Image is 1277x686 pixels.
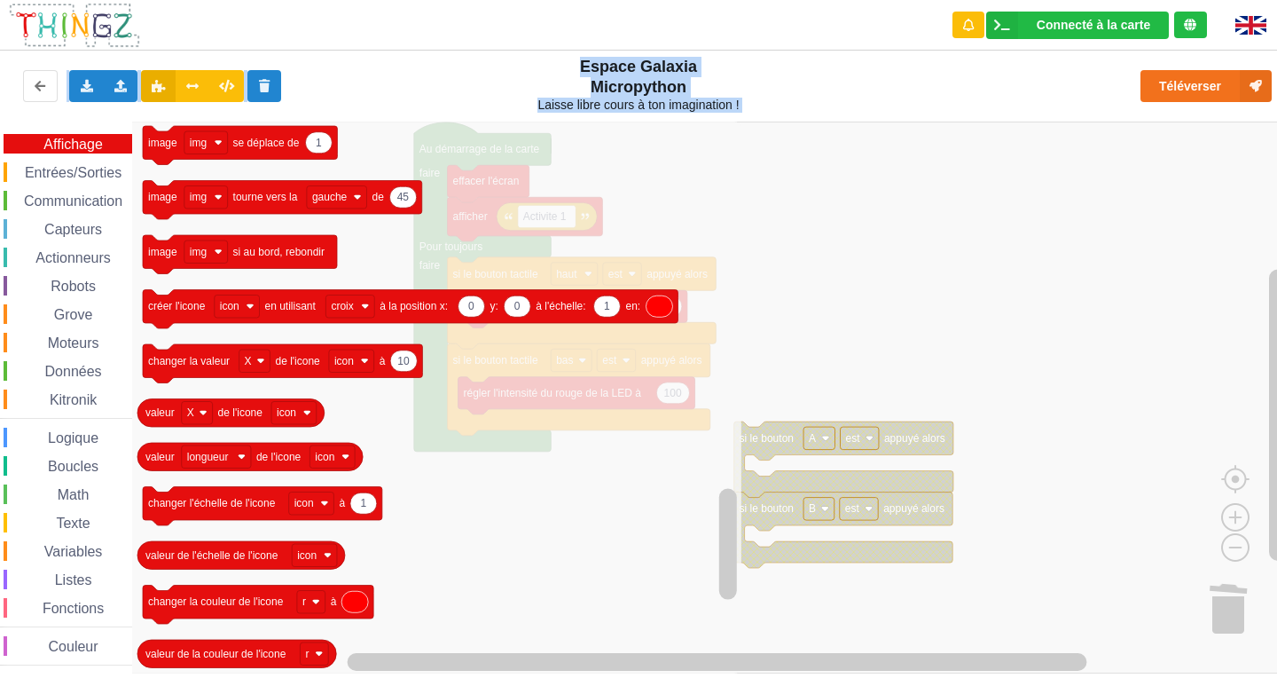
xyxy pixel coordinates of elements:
text: image [148,137,177,149]
text: X [187,406,194,419]
text: changer la couleur de l'icone [148,595,284,608]
text: image [148,246,177,258]
span: Listes [52,572,95,587]
div: Laisse libre cours à ton imagination ! [530,98,748,113]
text: valeur [145,451,175,463]
text: créer l'icone [148,300,206,312]
text: img [190,246,207,258]
span: Math [55,487,92,502]
text: icon [277,406,296,419]
div: Tu es connecté au serveur de création de Thingz [1174,12,1207,38]
text: 1 [316,137,322,149]
text: si le bouton [740,432,794,445]
text: 0 [514,300,521,312]
text: img [190,191,207,203]
text: valeur de l'échelle de l'icone [145,549,278,562]
text: changer l'échelle de l'icone [148,497,276,509]
text: changer la valeur [148,355,230,367]
text: gauche [312,191,348,203]
div: Espace Galaxia Micropython [530,57,748,113]
text: 1 [604,300,610,312]
text: en utilisant [265,300,317,312]
img: thingz_logo.png [8,2,141,49]
text: en: [625,300,640,312]
text: 1 [360,497,366,509]
text: appuyé alors [884,432,945,445]
text: de l'icone [256,451,302,463]
text: à [339,497,345,509]
span: Variables [42,544,106,559]
text: X [245,355,252,367]
div: Ta base fonctionne bien ! [986,12,1169,39]
img: gb.png [1235,16,1266,35]
span: Kitronik [47,392,99,407]
span: Boucles [45,459,101,474]
span: Fonctions [40,601,106,616]
text: si le bouton [740,502,794,515]
text: se déplace de [233,137,300,149]
span: Couleur [46,639,101,654]
text: img [190,137,207,149]
button: Téléverser [1140,70,1272,102]
span: Actionneurs [33,250,114,265]
text: est [845,502,860,515]
text: de l'icone [218,406,263,419]
text: 45 [397,191,410,203]
span: Entrées/Sorties [22,165,124,180]
text: r [302,595,306,608]
text: B [809,502,816,515]
text: tourne vers la [233,191,298,203]
text: 10 [397,355,410,367]
text: croix [331,300,353,312]
text: 0 [468,300,474,312]
text: icon [220,300,239,312]
text: appuyé alors [883,502,944,515]
text: valeur de la couleur de l'icone [145,648,286,660]
text: est [846,432,861,445]
text: icon [334,355,354,367]
text: icon [297,549,317,562]
text: longueur [187,451,229,463]
text: icon [315,451,334,463]
text: y: [490,300,498,312]
text: à l'échelle: [536,300,585,312]
span: Capteurs [42,222,105,237]
text: de l'icone [275,355,320,367]
text: de [372,191,385,203]
text: à [380,355,386,367]
span: Robots [48,279,98,294]
text: valeur [145,406,175,419]
text: icon [294,497,314,509]
span: Logique [45,430,101,446]
text: image [148,191,177,203]
span: Données [43,364,105,379]
text: à la position x: [380,300,448,312]
text: à [331,595,337,608]
span: Affichage [41,137,105,152]
text: si au bord, rebondir [233,246,325,258]
text: r [305,648,309,660]
div: Connecté à la carte [1037,19,1150,31]
span: Grove [51,307,96,322]
span: Communication [21,193,125,209]
text: A [809,432,816,445]
span: Texte [53,516,92,531]
span: Moteurs [45,335,102,351]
